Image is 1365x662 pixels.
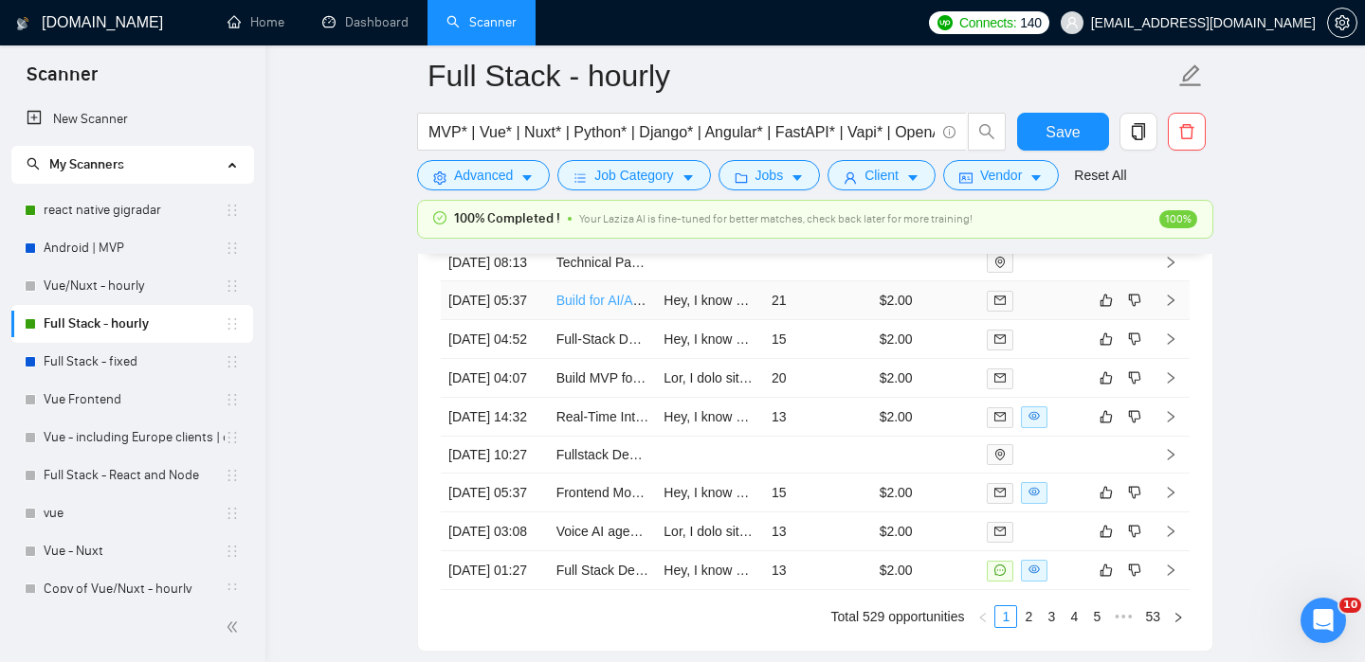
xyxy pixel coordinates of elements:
button: like [1095,481,1118,504]
td: Build MVP for AI Dental Management System: Smart Scheduler + Insurance Verification + Charting Tool [549,359,657,398]
span: delete [1169,123,1205,140]
li: Vue/Nuxt - hourly [11,267,253,305]
a: Full Stack - fixed [44,343,225,381]
a: Full Stack - React and Node [44,456,225,494]
iframe: Intercom live chat [1301,598,1346,643]
td: Voice AI agent MVP development | NodeJS, Twilio, OpenAI [549,512,657,551]
td: $2.00 [872,551,980,590]
span: right [1164,332,1177,346]
button: dislike [1123,559,1146,581]
span: idcard [959,170,973,185]
span: holder [225,392,240,407]
li: Total 529 opportunities [831,605,965,628]
li: Vue - Nuxt [11,532,253,570]
button: dislike [1123,328,1146,350]
span: 10 [1339,598,1361,613]
span: search [27,157,40,170]
li: 4 [1063,605,1085,628]
button: setting [1327,8,1357,38]
span: eye [1028,486,1040,497]
span: right [1173,612,1184,623]
a: Fullstack Developer Needed for AI-Based SaaS ConTech [556,447,892,462]
button: Save [1017,113,1109,151]
td: 21 [764,281,872,320]
td: [DATE] 04:52 [441,320,549,359]
span: right [1164,448,1177,461]
a: Android | MVP [44,229,225,267]
td: [DATE] 05:37 [441,474,549,512]
span: Scanner [11,61,113,100]
td: 13 [764,398,872,437]
span: like [1100,293,1113,308]
span: 140 [1020,12,1041,33]
li: Vue Frontend [11,381,253,419]
li: Next 5 Pages [1108,605,1138,628]
span: environment [994,449,1006,460]
span: like [1100,524,1113,539]
span: Save [1046,120,1080,144]
span: mail [994,411,1006,422]
button: dislike [1123,520,1146,543]
td: [DATE] 10:27 [441,437,549,474]
li: Vue - including Europe clients | only search title [11,419,253,456]
li: Next Page [1167,605,1190,628]
button: left [972,605,994,628]
span: right [1164,486,1177,499]
span: holder [225,544,240,559]
span: caret-down [520,170,534,185]
button: like [1095,405,1118,428]
span: My Scanners [27,156,124,172]
span: holder [225,430,240,445]
span: eye [1028,564,1040,575]
span: like [1100,331,1113,347]
span: right [1164,564,1177,577]
span: My Scanners [49,156,124,172]
td: [DATE] 04:07 [441,359,549,398]
a: react native gigradar [44,191,225,229]
li: 1 [994,605,1017,628]
a: Full Stack Development for Financial Analyst Application - Contract Position (Immediate Start [556,563,1101,578]
a: Vue - including Europe clients | only search title [44,419,225,456]
span: caret-down [682,170,695,185]
a: vue [44,494,225,532]
td: 13 [764,551,872,590]
span: bars [573,170,587,185]
span: edit [1178,63,1203,88]
td: $2.00 [872,474,980,512]
li: Full Stack - React and Node [11,456,253,494]
span: right [1164,371,1177,385]
td: Real-Time Interactive AI Avatar Platform [549,398,657,437]
button: barsJob Categorycaret-down [557,160,710,190]
span: holder [225,506,240,521]
td: 15 [764,474,872,512]
span: eye [1028,410,1040,421]
span: left [977,612,989,623]
span: mail [994,526,1006,537]
span: like [1100,563,1113,578]
a: 2 [1018,606,1039,627]
li: New Scanner [11,100,253,138]
span: 100% Completed ! [454,208,560,229]
span: message [994,564,1006,576]
span: info-circle [943,126,955,138]
span: user [844,170,857,185]
button: right [1167,605,1190,628]
td: [DATE] 03:08 [441,512,549,551]
td: 13 [764,512,872,551]
span: holder [225,581,240,597]
td: [DATE] 08:13 [441,244,549,281]
span: holder [225,241,240,256]
span: search [969,123,1005,140]
span: 100% [1159,210,1197,228]
span: caret-down [906,170,919,185]
td: Frontend Mobile Developer Needed for Figma Design Conversion [549,474,657,512]
a: Technical Partner Needed: Finalize & Scale AI Music Workflow App [556,255,950,270]
button: like [1095,328,1118,350]
li: 3 [1040,605,1063,628]
span: holder [225,468,240,483]
td: [DATE] 05:37 [441,281,549,320]
button: search [968,113,1006,151]
li: 2 [1017,605,1040,628]
span: Your Laziza AI is fine-tuned for better matches, check back later for more training! [579,212,973,225]
li: 5 [1085,605,1108,628]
